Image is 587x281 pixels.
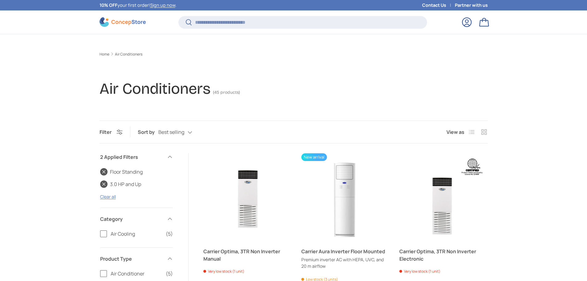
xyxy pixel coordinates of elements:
[100,2,177,9] p: your first order! .
[422,2,455,9] a: Contact Us
[100,2,117,8] strong: 10% OFF
[100,80,210,98] h1: Air Conditioners
[203,248,291,262] a: Carrier Optima, 3TR Non Inverter Manual
[446,128,464,136] span: View as
[455,2,488,9] a: Partner with us
[100,215,163,223] span: Category
[166,230,173,238] span: (5)
[100,129,112,135] span: Filter
[111,230,162,238] span: Air Cooling
[100,52,109,56] a: Home
[203,153,291,242] a: Carrier Optima, 3TR Non Inverter Manual
[100,208,173,230] summary: Category
[301,153,389,242] a: Carrier Aura Inverter Floor Mounted
[166,270,173,277] span: (5)
[301,153,327,161] span: New arrival
[100,248,173,270] summary: Product Type
[399,153,487,242] a: Carrier Optima, 3TR Non Inverter Electronic
[399,248,487,262] a: Carrier Optima, 3TR Non Inverter Electronic
[100,255,163,262] span: Product Type
[158,129,184,135] span: Best selling
[100,168,143,176] a: Floor Standing
[213,90,240,95] span: (45 products)
[100,146,173,168] summary: 2 Applied Filters
[301,248,389,255] a: Carrier Aura Inverter Floor Mounted
[138,128,158,136] label: Sort by
[100,153,163,161] span: 2 Applied Filters
[115,52,142,56] a: Air Conditioners
[100,17,146,27] img: ConcepStore
[111,270,162,277] span: Air Conditioner
[150,2,175,8] a: Sign up now
[203,153,291,242] img: carrier-optima-3tr-non-inverter-manual-floor-standing-aircon-unit-full-view-concepstore
[100,194,116,200] a: Clear all
[100,52,488,57] nav: Breadcrumbs
[100,180,141,188] a: 3.0 HP and Up
[100,129,123,135] button: Filter
[158,127,205,138] button: Best selling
